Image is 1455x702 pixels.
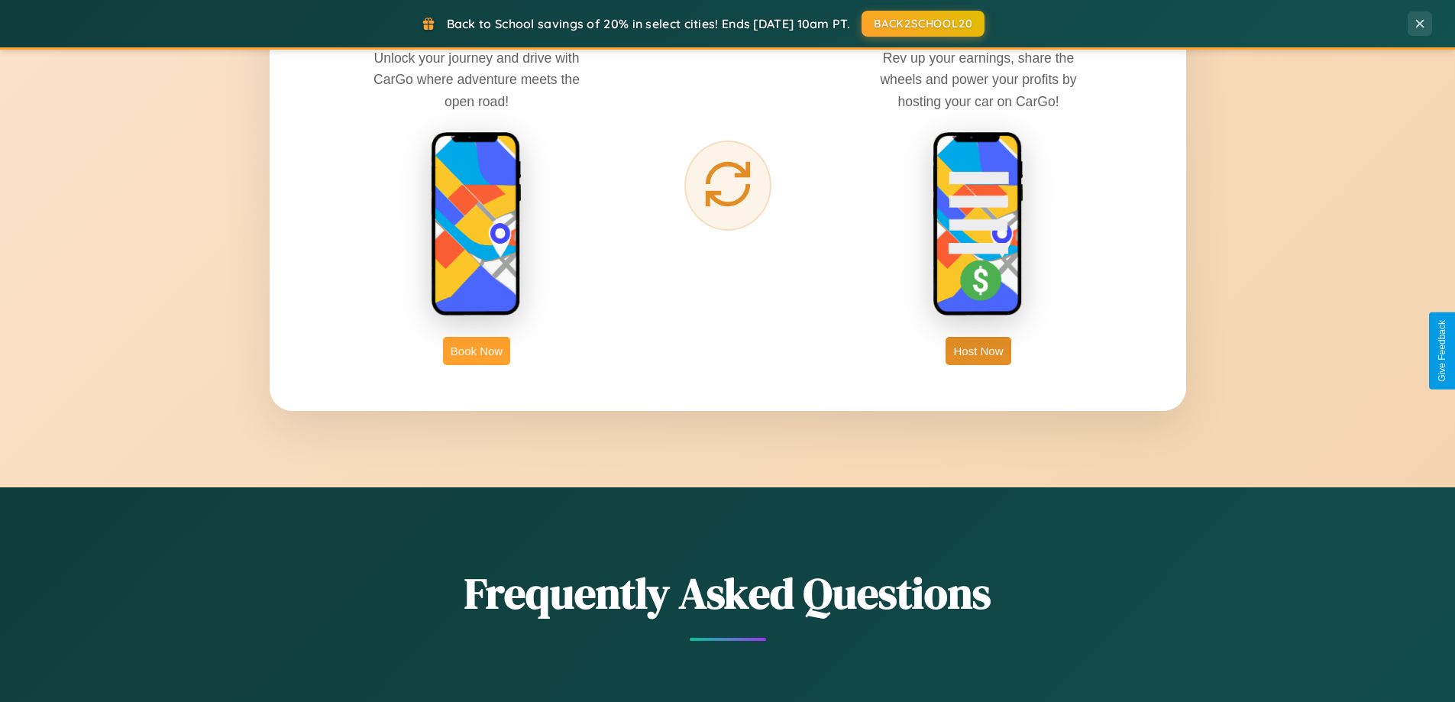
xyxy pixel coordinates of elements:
h2: Frequently Asked Questions [270,564,1186,623]
img: host phone [933,131,1024,318]
img: rent phone [431,131,522,318]
button: Book Now [443,337,510,365]
button: Host Now [946,337,1010,365]
div: Give Feedback [1437,320,1447,382]
button: BACK2SCHOOL20 [862,11,985,37]
p: Rev up your earnings, share the wheels and power your profits by hosting your car on CarGo! [864,47,1093,112]
p: Unlock your journey and drive with CarGo where adventure meets the open road! [362,47,591,112]
span: Back to School savings of 20% in select cities! Ends [DATE] 10am PT. [447,16,850,31]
